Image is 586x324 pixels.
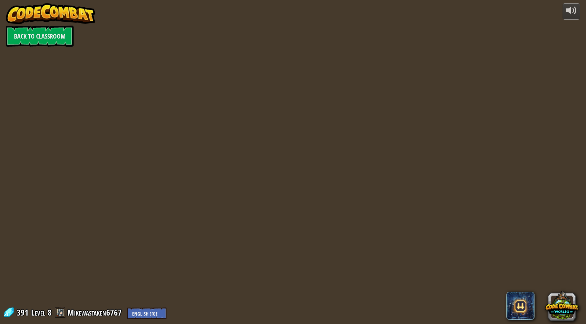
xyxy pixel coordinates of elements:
[67,307,124,318] a: Mikewastaken6767
[48,307,52,318] span: 8
[563,3,580,20] button: Adjust volume
[6,26,74,47] a: Back to Classroom
[31,307,45,318] span: Level
[6,3,96,24] img: CodeCombat - Learn how to code by playing a game
[17,307,30,318] span: 391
